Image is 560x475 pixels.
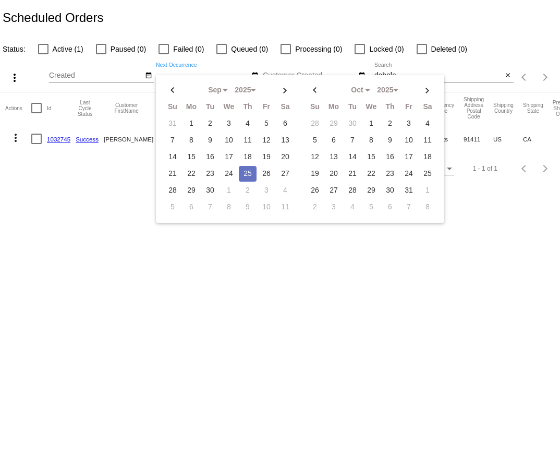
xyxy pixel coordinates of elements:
span: Active (1) [53,43,83,55]
button: Clear [503,70,514,81]
mat-cell: US [493,124,523,154]
button: Next page [535,67,556,88]
div: Sep [202,86,228,94]
a: 1032745 [47,136,70,142]
span: Failed (0) [173,43,204,55]
div: 2025 [230,86,256,94]
button: Change sorting for CustomerFirstName [104,102,149,114]
button: Change sorting for ShippingState [523,102,543,114]
button: Change sorting for ShippingPostcode [464,97,484,120]
mat-icon: close [504,72,512,80]
mat-cell: [PERSON_NAME] [104,124,159,154]
mat-cell: 91411 [464,124,493,154]
mat-icon: date_range [358,72,366,80]
button: Change sorting for Id [47,105,51,111]
mat-icon: more_vert [8,72,21,84]
div: 1 - 1 of 1 [473,165,497,172]
span: Status: [3,45,26,53]
span: Processing (0) [295,43,342,55]
button: Previous page [514,67,535,88]
button: Next page [535,158,556,179]
span: Deleted (0) [431,43,467,55]
input: Search [374,72,503,80]
mat-header-cell: Actions [5,92,31,124]
span: Locked (0) [369,43,404,55]
h2: Scheduled Orders [3,10,103,25]
div: 2025 [372,86,398,94]
mat-cell: Weeks [430,124,464,154]
mat-icon: date_range [251,72,259,80]
mat-cell: CA [523,124,553,154]
a: Success [76,136,99,142]
button: Previous page [514,158,535,179]
mat-icon: more_vert [9,132,22,144]
input: Created [49,72,143,80]
mat-icon: date_range [145,72,152,80]
input: Customer Created [263,72,357,80]
button: Change sorting for ShippingCountry [493,102,514,114]
span: Queued (0) [231,43,268,55]
button: Change sorting for LastProcessingCycleId [76,100,94,117]
span: Paused (0) [111,43,146,55]
div: Oct [344,86,370,94]
input: Next Occurrence [156,72,250,80]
